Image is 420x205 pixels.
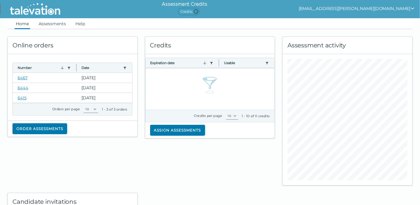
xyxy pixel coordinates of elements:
clr-dg-cell: [DATE] [77,93,132,103]
label: Orders per page [52,107,80,111]
label: Credits per page [194,114,222,118]
span: Credits [178,8,200,15]
a: Help [74,18,87,29]
button: Assign assessments [150,125,205,136]
div: Online orders [8,37,137,54]
a: 6415 [18,95,26,100]
clr-dg-cell: [DATE] [77,83,132,93]
div: 1 - 10 of 0 credits [242,114,270,118]
button: show user actions [299,5,415,12]
span: 0 [194,9,198,14]
a: Assessments [37,18,67,29]
button: Date [81,65,121,70]
button: Column resize handle [74,61,78,74]
button: Expiration date [150,60,208,65]
div: Credits [145,37,275,54]
button: Column resize handle [217,56,221,69]
div: 1 - 3 of 3 orders [102,107,127,112]
div: Assessment activity [283,37,412,54]
a: Home [15,18,30,29]
button: Usable [224,60,263,65]
a: 6444 [18,85,28,90]
img: Talevation_Logo_Transparent_white.png [7,2,63,17]
clr-dg-cell: [DATE] [77,73,132,83]
button: Order assessments [12,123,67,134]
a: 6467 [18,75,28,80]
button: Number [18,65,65,70]
h6: Assessment Credits [162,1,207,8]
